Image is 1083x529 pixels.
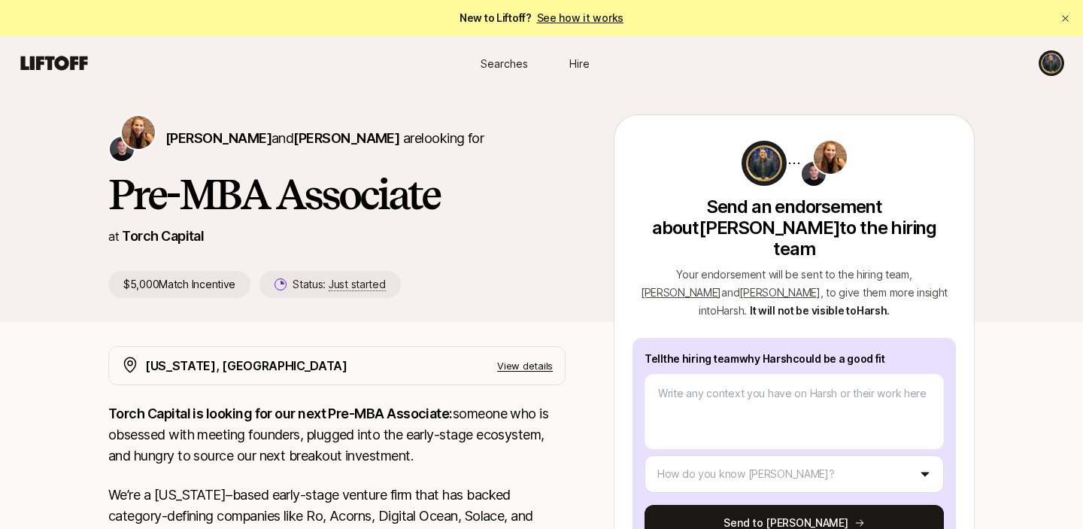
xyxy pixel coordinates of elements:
img: Katie Reiner [122,116,155,149]
a: Hire [541,50,617,78]
span: Searches [481,56,528,71]
span: Your endorsement will be sent to the hiring team , , to give them more insight into Harsh . [641,268,948,317]
p: someone who is obsessed with meeting founders, plugged into the early-stage ecosystem, and hungry... [108,403,566,467]
button: Harsh Agarwal [1038,50,1065,77]
p: View details [497,358,553,373]
span: [PERSON_NAME] [641,286,721,299]
h1: Pre-MBA Associate [108,172,566,217]
span: [PERSON_NAME] [165,130,272,146]
img: dc5cfc42_02d4_44d5_8849_b44e150747ef.jpg [742,141,787,186]
img: Christopher Harper [802,162,826,186]
img: Katie Reiner [814,141,847,174]
p: $5,000 Match Incentive [108,271,250,298]
span: Hire [569,56,590,71]
strong: Torch Capital is looking for our next Pre-MBA Associate: [108,406,453,421]
span: and [721,286,821,299]
p: Send an endorsement about [PERSON_NAME] to the hiring team [633,196,956,260]
span: and [272,130,399,146]
img: Harsh Agarwal [1039,50,1064,76]
img: Christopher Harper [110,137,134,161]
a: Torch Capital [122,228,204,244]
p: at [108,226,119,246]
p: are looking for [165,128,484,149]
p: [US_STATE], [GEOGRAPHIC_DATA] [145,356,347,375]
p: Status: [293,275,385,293]
span: [PERSON_NAME] [293,130,399,146]
p: Tell the hiring team why Harsh could be a good fit [645,350,944,368]
a: Searches [466,50,541,78]
span: New to Liftoff? [460,9,623,27]
a: See how it works [537,11,624,24]
span: It will not be visible to Harsh . [750,304,890,317]
span: Just started [329,278,386,291]
span: [PERSON_NAME] [739,286,820,299]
